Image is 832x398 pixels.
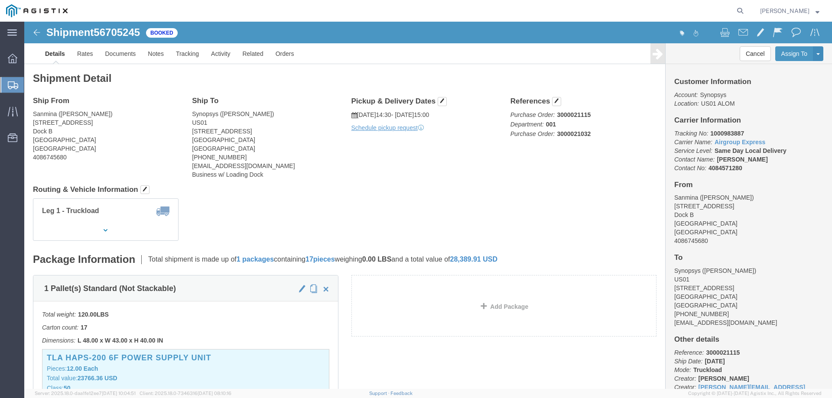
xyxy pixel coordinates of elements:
[6,4,68,17] img: logo
[760,6,809,16] span: Billy Lo
[369,391,391,396] a: Support
[140,391,231,396] span: Client: 2025.18.0-7346316
[24,22,832,389] iframe: FS Legacy Container
[760,6,820,16] button: [PERSON_NAME]
[198,391,231,396] span: [DATE] 08:10:16
[390,391,413,396] a: Feedback
[688,390,822,397] span: Copyright © [DATE]-[DATE] Agistix Inc., All Rights Reserved
[102,391,136,396] span: [DATE] 10:04:51
[35,391,136,396] span: Server: 2025.18.0-daa1fe12ee7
